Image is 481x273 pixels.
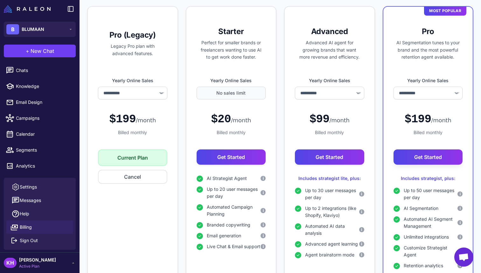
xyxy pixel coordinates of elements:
span: i [263,176,264,181]
a: Chats [3,64,77,77]
span: /month [136,117,156,124]
span: Unlimited integrations [404,233,449,241]
span: Messages [20,197,41,204]
span: Active Plan [19,263,56,269]
span: i [361,191,362,197]
p: Advanced AI agent for growing brands that want more revenue and efficiency. [295,39,364,61]
p: Legacy Pro plan with advanced features. [98,43,167,57]
p: AI Segmentation tunes to your brand and the most powerful retention agent available. [394,39,463,61]
span: No sales limit [216,90,246,97]
span: /month [431,117,451,124]
span: /month [231,117,251,124]
h3: Starter [197,26,266,37]
div: Billed monthly [394,129,463,136]
span: i [263,222,264,228]
a: Calendar [3,127,77,141]
h3: Advanced [295,26,364,37]
div: Billed monthly [98,129,167,136]
a: Help [6,207,73,220]
span: i [263,190,264,196]
div: B [6,24,19,34]
button: Get Started [295,149,364,165]
span: AI Segmentation [404,205,438,212]
span: [PERSON_NAME] [19,256,56,263]
label: Yearly Online Sales [394,77,463,84]
span: Automated AI data analysis [305,223,359,237]
span: Help [20,210,29,217]
span: Retention analytics [404,262,443,269]
span: Automated Campaign Planning [207,204,261,218]
button: Sign Out [6,234,73,247]
h3: Pro [394,26,463,37]
span: i [361,241,362,247]
label: Yearly Online Sales [197,77,266,84]
span: i [460,234,461,240]
span: i [263,244,264,249]
div: $99 [310,112,350,126]
h3: Pro (Legacy) [98,30,167,40]
a: Campaigns [3,111,77,125]
button: Current Plan [98,149,167,166]
label: Yearly Online Sales [295,77,364,84]
div: Includes strategist lite, plus: [295,175,364,182]
span: Live Chat & Email support [207,243,260,250]
a: Analytics [3,159,77,173]
button: Messages [6,194,73,207]
a: Knowledge [3,80,77,93]
span: i [361,252,362,258]
button: Get Started [394,149,463,165]
span: AI Strategist Agent [207,175,247,182]
button: Cancel [98,170,167,184]
p: Perfect for smaller brands or freelancers wanting to use AI to get work done faster. [197,39,266,61]
span: Sign Out [20,237,38,244]
span: Campaigns [16,115,72,122]
button: +New Chat [4,45,76,57]
img: Raleon Logo [4,5,51,13]
span: Up to 50 user messages per day [404,187,458,201]
span: BLUMAAN [22,26,44,33]
span: Branded copywriting [207,221,250,228]
span: Automated AI Segment Management [404,216,458,230]
div: $20 [211,112,251,126]
span: Analytics [16,162,72,169]
span: Knowledge [16,83,72,90]
span: Up to 2 integrations (like Shopify, Klaviyo) [305,205,359,219]
a: Open chat [454,248,473,267]
span: Advanced agent learning [305,241,358,248]
span: New Chat [31,47,54,55]
a: Integrations [3,175,77,189]
span: i [263,208,264,213]
div: $199 [109,112,156,126]
span: Chats [16,67,72,74]
div: Includes strategist, plus: [394,175,463,182]
span: + [26,47,29,55]
label: Yearly Online Sales [98,77,167,84]
div: Billed monthly [295,129,364,136]
span: i [361,209,362,215]
button: Get Started [197,149,266,165]
span: i [460,191,461,197]
span: i [460,220,461,226]
span: Up to 20 user messages per day [207,186,261,200]
span: Up to 30 user messages per day [305,187,359,201]
span: Settings [20,183,37,190]
span: i [361,227,362,233]
div: Most Popular [424,6,466,16]
span: i [460,205,461,211]
span: Email generation [207,232,241,239]
span: Email Design [16,99,72,106]
span: Segments [16,147,72,154]
span: Calendar [16,131,72,138]
div: $199 [405,112,451,126]
span: /month [329,117,349,124]
div: Billed monthly [197,129,266,136]
div: KH [4,258,17,268]
a: Email Design [3,96,77,109]
button: BBLUMAAN [4,22,76,37]
span: Agent brainstorm mode [305,251,354,258]
span: Customize Strategist Agent [404,244,458,258]
span: Billing [20,224,32,231]
span: i [263,233,264,239]
a: Segments [3,143,77,157]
